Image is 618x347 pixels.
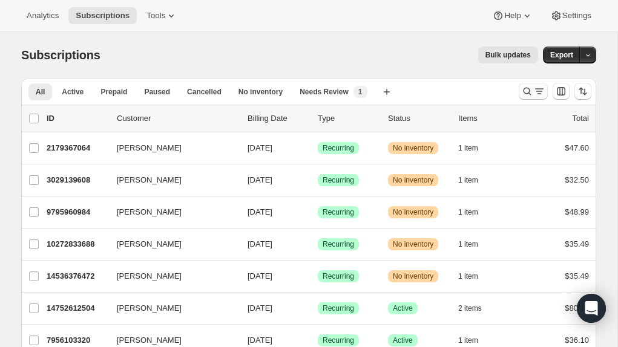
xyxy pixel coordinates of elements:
span: Prepaid [100,87,127,97]
button: Tools [139,7,185,24]
span: Recurring [323,303,354,313]
span: $80.49 [565,303,589,313]
p: 9795960984 [47,206,107,218]
span: Analytics [27,11,59,21]
p: 2179367064 [47,142,107,154]
button: 1 item [458,140,491,157]
span: [DATE] [248,336,272,345]
span: [PERSON_NAME] [117,302,182,314]
p: Customer [117,112,238,125]
span: 1 [358,87,363,97]
span: Subscriptions [21,48,100,62]
span: Active [62,87,84,97]
div: 10272833688[PERSON_NAME][DATE]SuccessRecurringWarningNo inventory1 item$35.49 [47,236,589,253]
button: [PERSON_NAME] [110,235,231,254]
span: Tools [146,11,165,21]
button: 1 item [458,268,491,285]
button: [PERSON_NAME] [110,299,231,318]
button: Sort the results [574,83,591,100]
button: 1 item [458,172,491,189]
button: Analytics [19,7,66,24]
span: Bulk updates [485,50,531,60]
button: Help [485,7,540,24]
span: $48.99 [565,207,589,216]
button: [PERSON_NAME] [110,170,231,190]
span: Active [393,336,413,345]
button: Search and filter results [519,83,548,100]
p: 14536376472 [47,270,107,282]
span: 1 item [458,271,478,281]
div: 14536376472[PERSON_NAME][DATE]SuccessRecurringWarningNo inventory1 item$35.49 [47,268,589,285]
p: Status [388,112,449,125]
button: [PERSON_NAME] [110,138,231,158]
button: Create new view [377,83,396,100]
span: [PERSON_NAME] [117,174,182,186]
p: Total [573,112,589,125]
span: 1 item [458,207,478,217]
span: No inventory [393,207,433,217]
span: [PERSON_NAME] [117,270,182,282]
span: 1 item [458,143,478,153]
p: 14752612504 [47,302,107,314]
div: IDCustomerBilling DateTypeStatusItemsTotal [47,112,589,125]
span: 1 item [458,336,478,345]
span: Settings [562,11,591,21]
span: Paused [144,87,170,97]
span: [DATE] [248,303,272,313]
span: No inventory [393,143,433,153]
span: [PERSON_NAME] [117,206,182,218]
p: Billing Date [248,112,308,125]
button: Customize table column order and visibility [553,83,570,100]
span: 2 items [458,303,482,313]
button: Settings [543,7,599,24]
p: 7956103320 [47,334,107,346]
button: [PERSON_NAME] [110,267,231,286]
button: 1 item [458,204,491,221]
span: [DATE] [248,207,272,216]
span: [DATE] [248,271,272,281]
span: Recurring [323,336,354,345]
div: 2179367064[PERSON_NAME][DATE]SuccessRecurringWarningNo inventory1 item$47.60 [47,140,589,157]
span: Recurring [323,239,354,249]
span: $32.50 [565,175,589,184]
button: Subscriptions [68,7,137,24]
div: Items [458,112,519,125]
span: [DATE] [248,143,272,152]
span: Active [393,303,413,313]
span: [PERSON_NAME] [117,238,182,250]
span: Recurring [323,175,354,185]
span: [PERSON_NAME] [117,334,182,346]
span: No inventory [393,239,433,249]
span: $47.60 [565,143,589,152]
span: Cancelled [187,87,222,97]
div: 9795960984[PERSON_NAME][DATE]SuccessRecurringWarningNo inventory1 item$48.99 [47,204,589,221]
div: Type [318,112,378,125]
div: 14752612504[PERSON_NAME][DATE]SuccessRecurringSuccessActive2 items$80.49 [47,300,589,317]
span: Recurring [323,207,354,217]
span: Recurring [323,143,354,153]
span: Export [550,50,573,60]
div: Open Intercom Messenger [577,294,606,323]
span: $35.49 [565,239,589,248]
p: ID [47,112,107,125]
span: [DATE] [248,175,272,184]
p: 3029139608 [47,174,107,186]
span: Help [504,11,521,21]
span: Needs Review [300,87,349,97]
button: Bulk updates [478,47,538,63]
span: All [36,87,45,97]
div: 3029139608[PERSON_NAME][DATE]SuccessRecurringWarningNo inventory1 item$32.50 [47,172,589,189]
span: $36.10 [565,336,589,345]
button: 2 items [458,300,495,317]
span: No inventory [393,175,433,185]
span: No inventory [393,271,433,281]
span: [DATE] [248,239,272,248]
span: [PERSON_NAME] [117,142,182,154]
span: $35.49 [565,271,589,281]
button: [PERSON_NAME] [110,203,231,222]
button: 1 item [458,236,491,253]
span: Recurring [323,271,354,281]
button: Export [543,47,580,63]
span: Subscriptions [76,11,130,21]
span: 1 item [458,175,478,185]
